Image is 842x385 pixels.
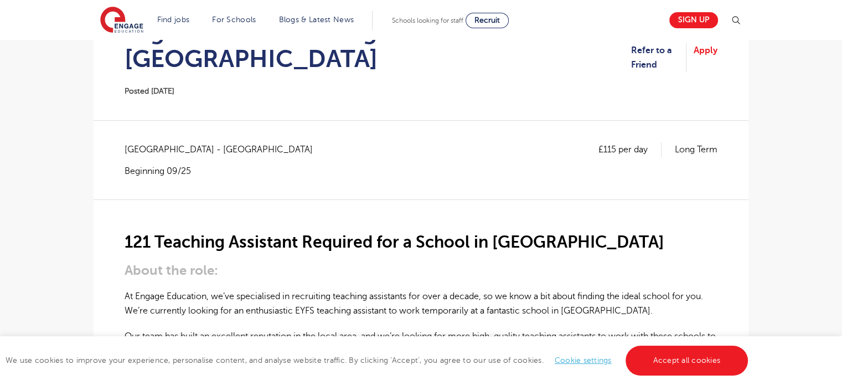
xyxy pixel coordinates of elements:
a: For Schools [212,16,256,24]
p: Long Term [675,142,717,157]
a: Refer to a Friend [631,43,686,73]
a: Blogs & Latest News [279,16,354,24]
span: Schools looking for staff [392,17,463,24]
p: Beginning 09/25 [125,165,324,177]
a: Accept all cookies [626,346,748,376]
span: We use cookies to improve your experience, personalise content, and analyse website traffic. By c... [6,356,751,365]
h1: Higher Level Teaching Assistant – [GEOGRAPHIC_DATA] [125,17,631,73]
span: Posted [DATE] [125,87,174,95]
h2: 121 Teaching Assistant Required for a School in [GEOGRAPHIC_DATA] [125,233,717,251]
p: £115 per day [598,142,662,157]
a: Recruit [466,13,509,28]
a: Sign up [669,12,718,28]
p: Our team has built an excellent reputation in the local area, and we’re looking for more high-qua... [125,329,717,358]
a: Apply [694,43,717,73]
span: Recruit [474,16,500,24]
span: [GEOGRAPHIC_DATA] - [GEOGRAPHIC_DATA] [125,142,324,157]
a: Find jobs [157,16,190,24]
strong: About the role: [125,263,218,278]
p: At Engage Education, we’ve specialised in recruiting teaching assistants for over a decade, so we... [125,289,717,319]
a: Cookie settings [555,356,612,365]
img: Engage Education [100,7,143,34]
